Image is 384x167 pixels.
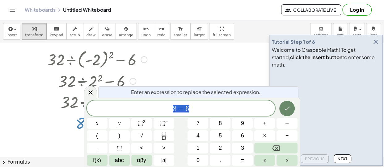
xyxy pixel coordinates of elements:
button: Plus [254,118,275,129]
button: new [333,23,348,40]
button: Superscript [154,118,174,129]
span: transform [25,33,43,37]
button: fullscreen [209,23,234,40]
sup: 2 [143,119,146,124]
span: smaller [174,33,187,37]
button: Less than [131,143,152,153]
button: transform [22,23,47,40]
span: − [176,105,185,112]
span: | [165,157,167,163]
span: save [352,33,361,37]
span: 1 [196,144,200,152]
button: Absolute value [154,155,174,166]
button: format_sizesmaller [170,23,191,40]
button: 2 [210,143,230,153]
button: 8 [210,118,230,129]
button: Square root [131,130,152,141]
button: settings [310,23,332,40]
span: × [263,132,267,140]
span: a [161,156,166,165]
span: load [369,33,378,37]
span: ⬚ [160,120,165,126]
button: Squared [131,118,152,129]
span: Collaborate Live [286,7,336,13]
button: 5 [210,130,230,141]
button: Right arrow [276,155,297,166]
button: 3 [232,143,253,153]
button: 4 [188,130,208,141]
button: 7 [188,118,208,129]
a: Whiteboards [25,7,56,13]
span: < [140,144,143,152]
button: erase [99,23,116,40]
button: . [210,155,230,166]
div: Tutorial Step 1 of 6 [272,38,315,46]
span: 7 [196,119,200,128]
div: Welcome to Graspable Math! To get started, to enter some math. [272,46,380,68]
span: 5 [219,132,222,140]
span: settings [314,33,328,37]
span: 9 [241,119,244,128]
i: format_size [177,25,183,33]
button: Times [254,130,275,141]
button: y [109,118,130,129]
span: ( [96,132,98,140]
button: x [87,118,108,129]
sup: n [165,119,167,124]
button: insert [3,23,20,40]
button: Fraction [154,130,174,141]
button: Toggle navigation [7,5,17,15]
span: . [219,156,221,165]
button: Log in [342,4,372,16]
button: arrange [116,23,137,40]
button: draw [83,23,99,40]
button: Equals [232,155,253,166]
span: ÷ [285,132,289,140]
span: Next [338,157,347,161]
b: click the insert button [290,54,342,60]
span: x [96,119,98,128]
span: 0 [196,156,200,165]
button: 6 [232,130,253,141]
button: format_sizelarger [190,23,208,40]
button: 1 [188,143,208,153]
i: format_size [196,25,202,33]
button: Minus [276,118,297,129]
span: 8 [173,105,176,112]
span: 6 [241,132,244,140]
button: Divide [276,130,297,141]
span: arrange [119,33,133,37]
button: scrub [66,23,83,40]
span: | [161,157,162,163]
i: redo [158,25,164,33]
span: ⬚ [138,120,143,126]
button: 0 [188,155,208,166]
button: Collaborate Live [281,4,341,15]
span: 6 [185,105,189,112]
span: 8 [219,119,222,128]
span: insert [6,33,17,37]
span: – [285,119,289,128]
span: keypad [50,33,63,37]
span: y [118,119,120,128]
span: √ [140,132,143,140]
span: redo [157,33,166,37]
button: Greater than [154,143,174,153]
span: draw [87,33,96,37]
span: abc [115,156,124,165]
button: ( [87,130,108,141]
span: fullscreen [213,33,230,37]
button: Greek alphabet [131,155,152,166]
button: 9 [232,118,253,129]
button: Alphabet [109,155,130,166]
button: undoundo [138,23,154,40]
i: undo [143,25,149,33]
span: 4 [196,132,200,140]
span: 3 [241,144,244,152]
button: redoredo [154,23,169,40]
span: = [241,156,244,165]
button: Backspace [254,143,297,153]
i: keyboard [53,25,59,33]
span: erase [102,33,112,37]
button: Placeholder [109,143,130,153]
